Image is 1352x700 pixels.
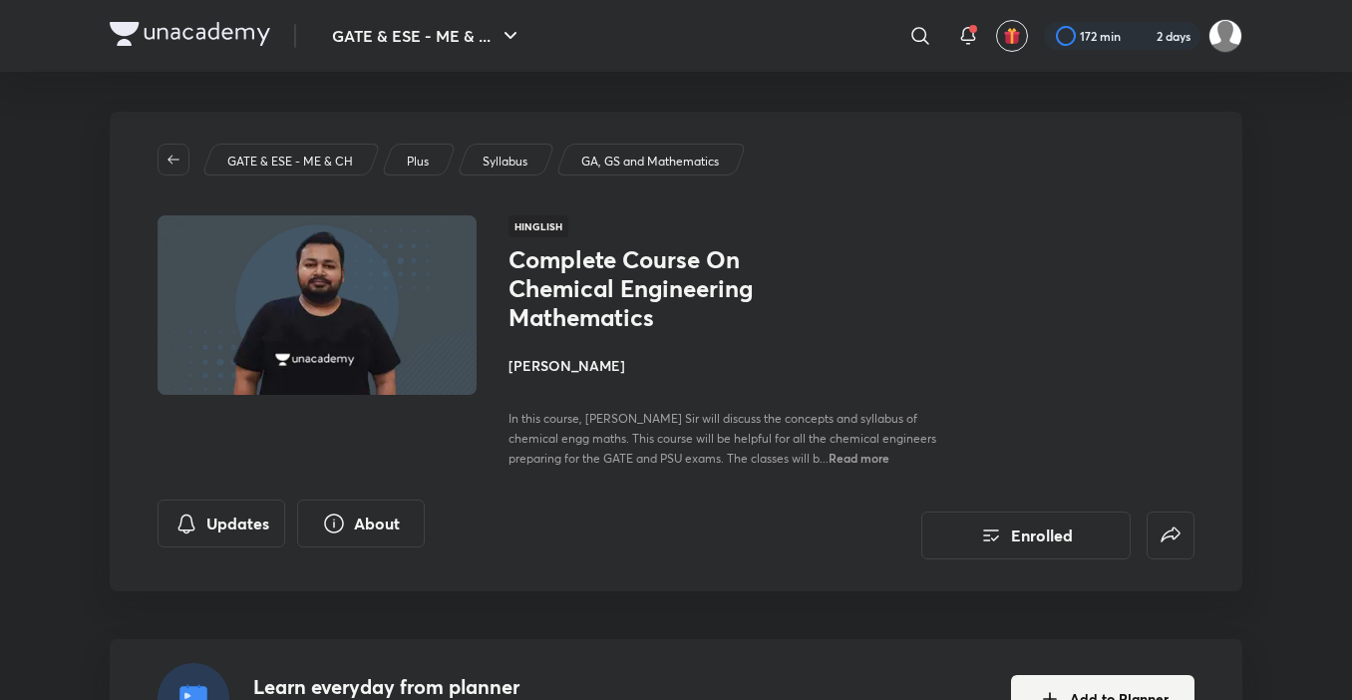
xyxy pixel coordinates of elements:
[110,22,270,46] img: Company Logo
[1003,27,1021,45] img: avatar
[508,215,568,237] span: Hinglish
[224,153,357,171] a: GATE & ESE - ME & CH
[578,153,723,171] a: GA, GS and Mathematics
[155,213,480,397] img: Thumbnail
[297,500,425,547] button: About
[829,450,889,466] span: Read more
[508,245,835,331] h1: Complete Course On Chemical Engineering Mathematics
[1147,512,1194,559] button: false
[508,411,936,466] span: In this course, [PERSON_NAME] Sir will discuss the concepts and syllabus of chemical engg maths. ...
[404,153,433,171] a: Plus
[1208,19,1242,53] img: pradhap B
[320,16,534,56] button: GATE & ESE - ME & ...
[996,20,1028,52] button: avatar
[407,153,429,171] p: Plus
[158,500,285,547] button: Updates
[227,153,353,171] p: GATE & ESE - ME & CH
[1133,26,1153,46] img: streak
[581,153,719,171] p: GA, GS and Mathematics
[921,512,1131,559] button: Enrolled
[110,22,270,51] a: Company Logo
[480,153,531,171] a: Syllabus
[483,153,527,171] p: Syllabus
[508,355,955,376] h4: [PERSON_NAME]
